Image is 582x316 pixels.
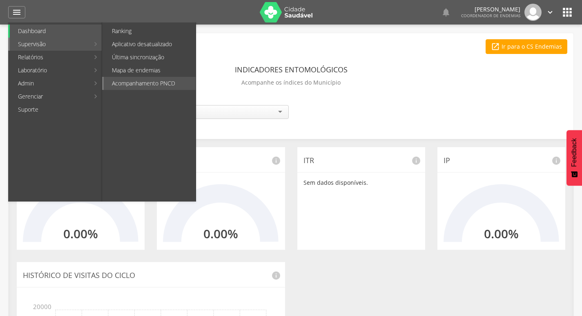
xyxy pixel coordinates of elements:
h2: 0.00% [63,227,98,240]
p: ITR [303,155,419,166]
a: Suporte [10,103,102,116]
i:  [491,42,500,51]
p: Sem dados disponíveis. [303,179,419,187]
i: info [411,156,421,166]
a: Ir para o CS Endemias [486,39,567,54]
a:  [441,4,451,21]
i: info [271,271,281,280]
a: Ranking [104,25,196,38]
span: Coordenador de Endemias [461,13,520,18]
h2: 0.00% [484,227,519,240]
a: Dashboard [10,25,102,38]
a: Aplicativo desatualizado [104,38,196,51]
a: Mapa de endemias [104,64,196,77]
span: 20000 [39,298,51,310]
i:  [12,7,22,17]
h2: 0.00% [203,227,238,240]
a: Supervisão [10,38,89,51]
a: Acompanhamento PNCD [104,77,196,90]
header: Indicadores Entomológicos [235,62,348,77]
a:  [546,4,555,21]
button: Feedback - Mostrar pesquisa [566,130,582,186]
i:  [546,8,555,17]
a:  [8,6,25,18]
span: Feedback [571,138,578,167]
i: info [551,156,561,166]
i:  [561,6,574,19]
p: IP [444,155,559,166]
p: Histórico de Visitas do Ciclo [23,270,279,281]
a: Última sincronização [104,51,196,64]
a: Relatórios [10,51,89,64]
p: Acompanhe os índices do Município [241,77,341,88]
a: Laboratório [10,64,89,77]
p: [PERSON_NAME] [461,7,520,12]
a: Admin [10,77,89,90]
p: IRP [163,155,279,166]
a: Gerenciar [10,90,89,103]
i: info [271,156,281,166]
i:  [441,7,451,17]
